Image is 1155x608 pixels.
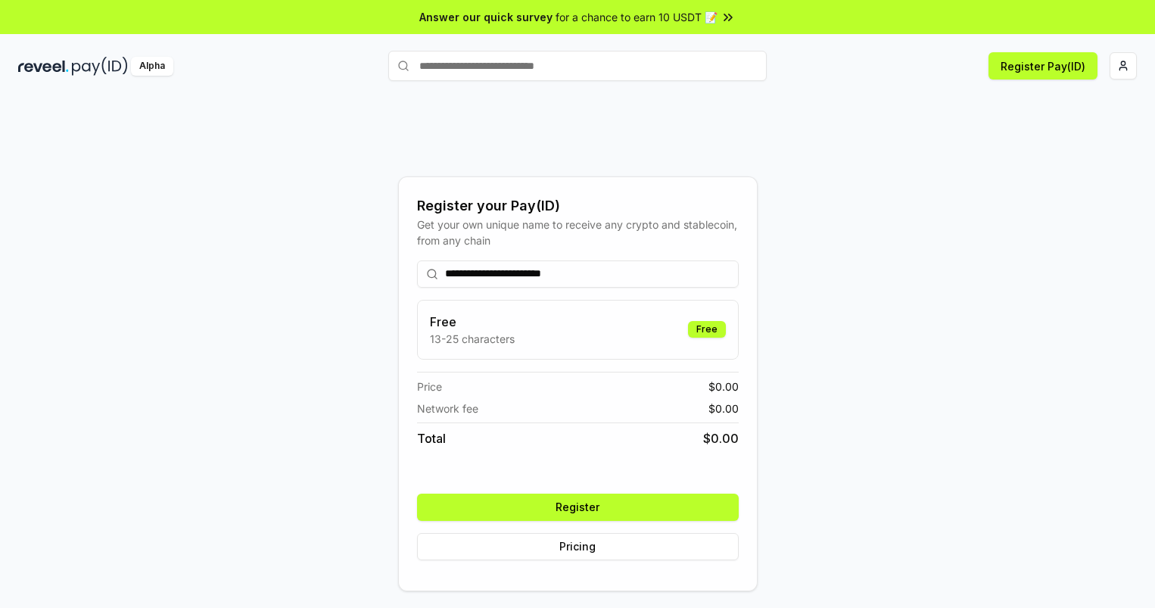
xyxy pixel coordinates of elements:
[688,321,726,338] div: Free
[417,401,478,416] span: Network fee
[417,217,739,248] div: Get your own unique name to receive any crypto and stablecoin, from any chain
[419,9,553,25] span: Answer our quick survey
[417,195,739,217] div: Register your Pay(ID)
[18,57,69,76] img: reveel_dark
[430,313,515,331] h3: Free
[72,57,128,76] img: pay_id
[417,379,442,394] span: Price
[988,52,1097,80] button: Register Pay(ID)
[708,379,739,394] span: $ 0.00
[417,494,739,521] button: Register
[703,429,739,447] span: $ 0.00
[417,533,739,560] button: Pricing
[708,401,739,416] span: $ 0.00
[417,429,446,447] span: Total
[131,57,173,76] div: Alpha
[556,9,718,25] span: for a chance to earn 10 USDT 📝
[430,331,515,347] p: 13-25 characters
